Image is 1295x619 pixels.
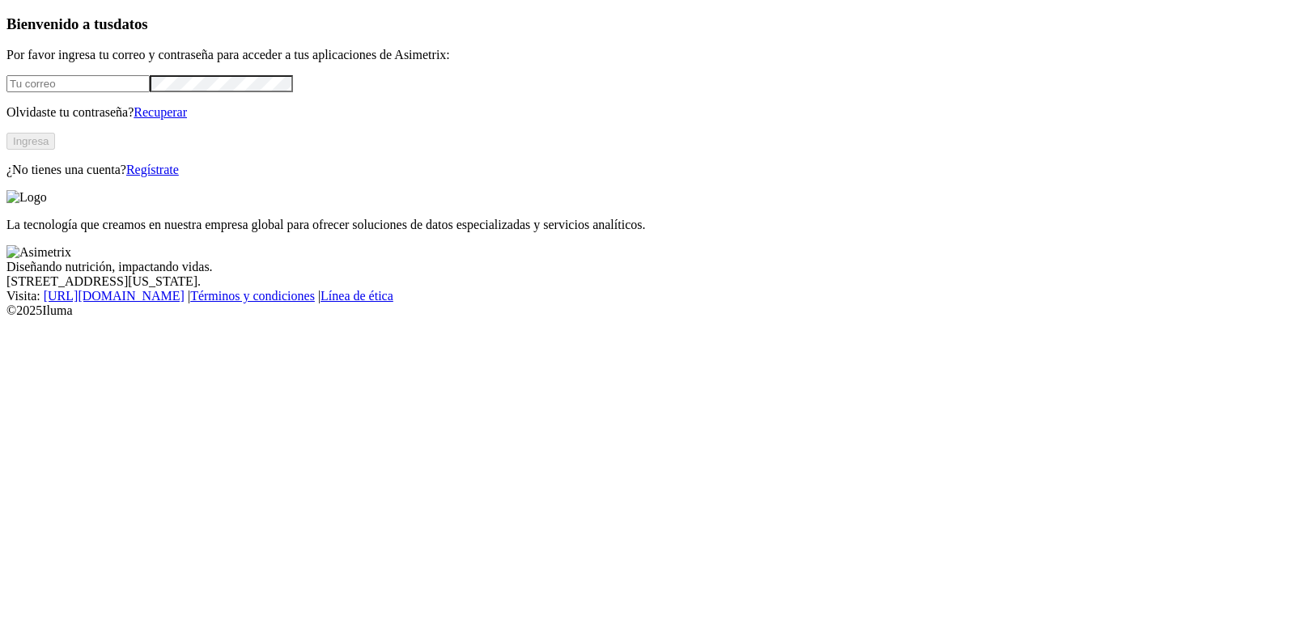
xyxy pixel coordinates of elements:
a: Términos y condiciones [190,289,315,303]
a: Línea de ética [321,289,393,303]
h3: Bienvenido a tus [6,15,1289,33]
img: Asimetrix [6,245,71,260]
button: Ingresa [6,133,55,150]
p: La tecnología que creamos en nuestra empresa global para ofrecer soluciones de datos especializad... [6,218,1289,232]
div: © 2025 Iluma [6,303,1289,318]
input: Tu correo [6,75,150,92]
div: [STREET_ADDRESS][US_STATE]. [6,274,1289,289]
p: Olvidaste tu contraseña? [6,105,1289,120]
a: Recuperar [134,105,187,119]
img: Logo [6,190,47,205]
div: Diseñando nutrición, impactando vidas. [6,260,1289,274]
span: datos [113,15,148,32]
a: [URL][DOMAIN_NAME] [44,289,185,303]
div: Visita : | | [6,289,1289,303]
p: Por favor ingresa tu correo y contraseña para acceder a tus aplicaciones de Asimetrix: [6,48,1289,62]
a: Regístrate [126,163,179,176]
p: ¿No tienes una cuenta? [6,163,1289,177]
